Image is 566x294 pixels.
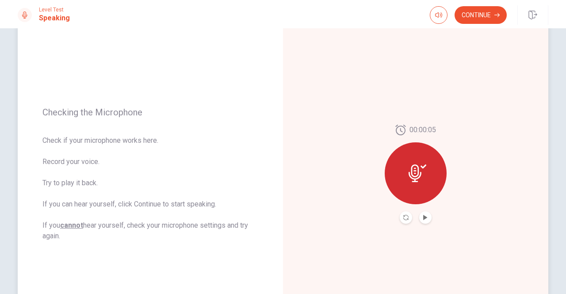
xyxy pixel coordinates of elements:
span: Check if your microphone works here. Record your voice. Try to play it back. If you can hear your... [42,135,258,241]
u: cannot [60,221,83,229]
span: 00:00:05 [409,125,436,135]
span: Level Test [39,7,70,13]
span: Checking the Microphone [42,107,258,118]
button: Play Audio [419,211,432,224]
button: Continue [455,6,507,24]
button: Record Again [400,211,412,224]
h1: Speaking [39,13,70,23]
